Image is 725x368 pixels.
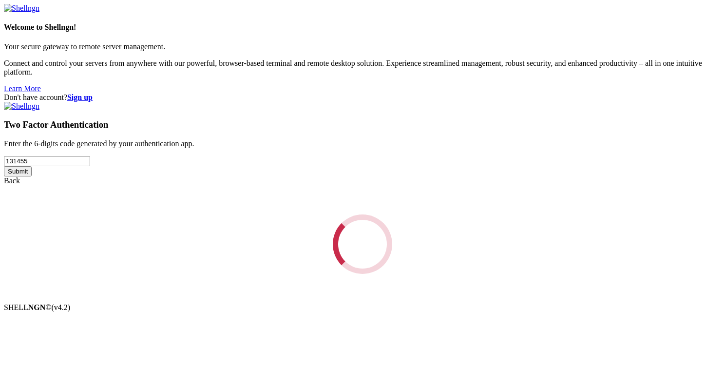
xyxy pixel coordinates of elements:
[328,210,398,279] div: Loading...
[4,102,39,111] img: Shellngn
[52,303,71,311] span: 4.2.0
[4,156,90,166] input: Two factor code
[4,119,721,130] h3: Two Factor Authentication
[4,42,721,51] p: Your secure gateway to remote server management.
[4,139,721,148] p: Enter the 6-digits code generated by your authentication app.
[4,303,70,311] span: SHELL ©
[4,166,32,176] input: Submit
[4,59,721,77] p: Connect and control your servers from anywhere with our powerful, browser-based terminal and remo...
[28,303,46,311] b: NGN
[4,4,39,13] img: Shellngn
[4,23,721,32] h4: Welcome to Shellngn!
[4,93,721,102] div: Don't have account?
[67,93,93,101] a: Sign up
[4,176,20,185] a: Back
[4,84,41,93] a: Learn More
